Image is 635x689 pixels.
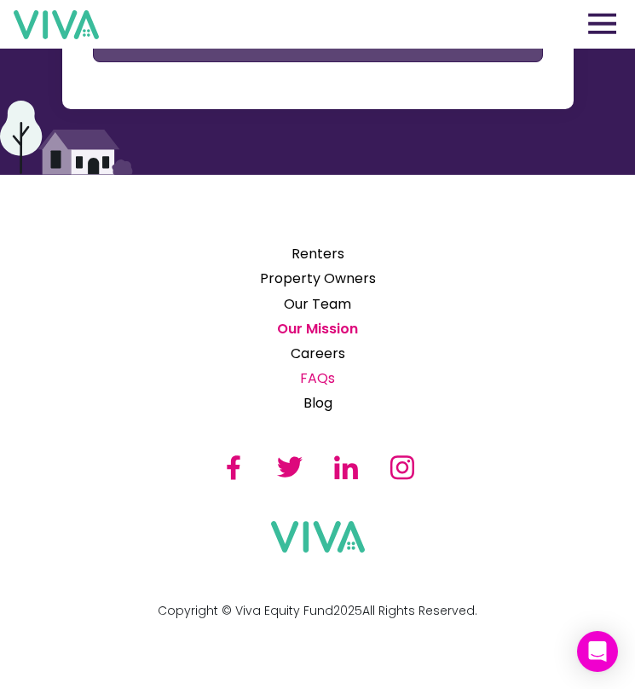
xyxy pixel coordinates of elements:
[253,318,383,339] a: Our Mission
[221,455,246,480] img: facebook
[253,243,383,264] a: Renters
[333,455,359,480] img: linked in
[158,604,477,617] p: Copyright © Viva Equity Fund 2025 All Rights Reserved.
[253,268,383,289] a: Property Owners
[253,293,383,315] a: Our Team
[588,13,616,34] img: opens navigation menu
[577,631,618,672] div: Open Intercom Messenger
[271,521,365,553] img: viva
[253,368,383,389] a: FAQs
[253,392,383,414] a: Blog
[277,455,303,480] img: twitter
[14,10,99,39] img: viva
[253,343,383,364] a: Careers
[390,455,415,480] img: instagram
